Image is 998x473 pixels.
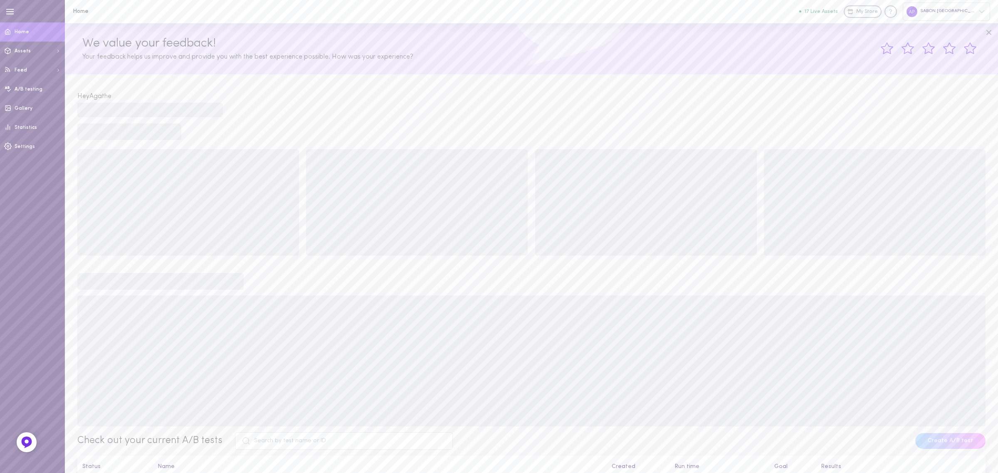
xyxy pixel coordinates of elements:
a: 17 Live Assets [799,9,844,15]
h1: Home [73,8,210,15]
a: Create A/B test [915,438,986,444]
button: Create A/B test [915,433,986,449]
span: We value your feedback! [82,37,216,50]
span: A/B testing [15,87,42,92]
span: Hey Agathe [77,93,111,100]
div: Knowledge center [884,5,897,18]
span: Your feedback helps us improve and provide you with the best experience possible. How was your ex... [82,54,413,60]
a: My Store [844,5,882,18]
span: My Store [856,8,878,16]
span: Statistics [15,125,37,130]
img: Feedback Button [20,436,33,448]
button: 17 Live Assets [799,9,838,14]
span: Check out your current A/B tests [77,436,222,446]
span: Gallery [15,106,32,111]
div: SABON [GEOGRAPHIC_DATA] [903,2,990,20]
span: Assets [15,49,31,54]
span: Home [15,30,29,34]
input: Search by test name or ID [235,432,453,450]
span: Settings [15,144,35,149]
span: Feed [15,68,27,73]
